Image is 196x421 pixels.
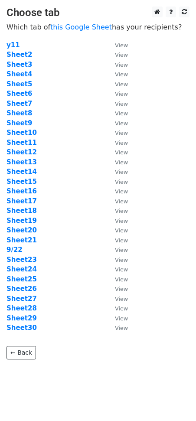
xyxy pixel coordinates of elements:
[7,80,32,88] a: Sheet5
[106,80,128,88] a: View
[106,70,128,78] a: View
[115,208,128,214] small: View
[115,169,128,175] small: View
[115,296,128,302] small: View
[106,207,128,215] a: View
[115,140,128,146] small: View
[115,286,128,292] small: View
[106,295,128,303] a: View
[7,265,37,273] a: Sheet24
[7,285,37,293] a: Sheet26
[7,304,37,312] strong: Sheet28
[50,23,112,31] a: this Google Sheet
[115,266,128,273] small: View
[7,109,32,117] a: Sheet8
[115,159,128,166] small: View
[7,100,32,108] a: Sheet7
[7,139,37,147] strong: Sheet11
[7,148,37,156] a: Sheet12
[115,247,128,253] small: View
[7,23,189,32] p: Which tab of has your recipients?
[7,207,37,215] a: Sheet18
[106,168,128,176] a: View
[7,70,32,78] strong: Sheet4
[7,236,37,244] a: Sheet21
[7,51,32,59] a: Sheet2
[7,346,36,359] a: ← Back
[7,314,37,322] a: Sheet29
[106,158,128,166] a: View
[115,81,128,88] small: View
[115,52,128,58] small: View
[7,119,32,127] a: Sheet9
[7,187,37,195] a: Sheet16
[106,187,128,195] a: View
[106,236,128,244] a: View
[7,226,37,234] a: Sheet20
[115,130,128,136] small: View
[115,276,128,283] small: View
[7,158,37,166] a: Sheet13
[7,256,37,264] strong: Sheet23
[7,7,189,19] h3: Choose tab
[106,314,128,322] a: View
[106,265,128,273] a: View
[7,41,20,49] strong: y11
[115,71,128,78] small: View
[7,61,32,69] strong: Sheet3
[115,198,128,205] small: View
[115,315,128,322] small: View
[106,217,128,225] a: View
[7,178,37,186] a: Sheet15
[106,119,128,127] a: View
[106,304,128,312] a: View
[115,227,128,234] small: View
[106,226,128,234] a: View
[115,110,128,117] small: View
[115,42,128,49] small: View
[115,325,128,331] small: View
[7,275,37,283] strong: Sheet25
[106,256,128,264] a: View
[7,324,37,332] a: Sheet30
[7,217,37,225] a: Sheet19
[115,237,128,244] small: View
[7,197,37,205] a: Sheet17
[7,90,32,98] a: Sheet6
[106,285,128,293] a: View
[106,324,128,332] a: View
[106,41,128,49] a: View
[106,139,128,147] a: View
[106,148,128,156] a: View
[115,305,128,312] small: View
[106,275,128,283] a: View
[106,129,128,137] a: View
[115,91,128,97] small: View
[7,168,37,176] a: Sheet14
[106,90,128,98] a: View
[106,100,128,108] a: View
[106,51,128,59] a: View
[7,246,23,254] a: 9/22
[115,179,128,185] small: View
